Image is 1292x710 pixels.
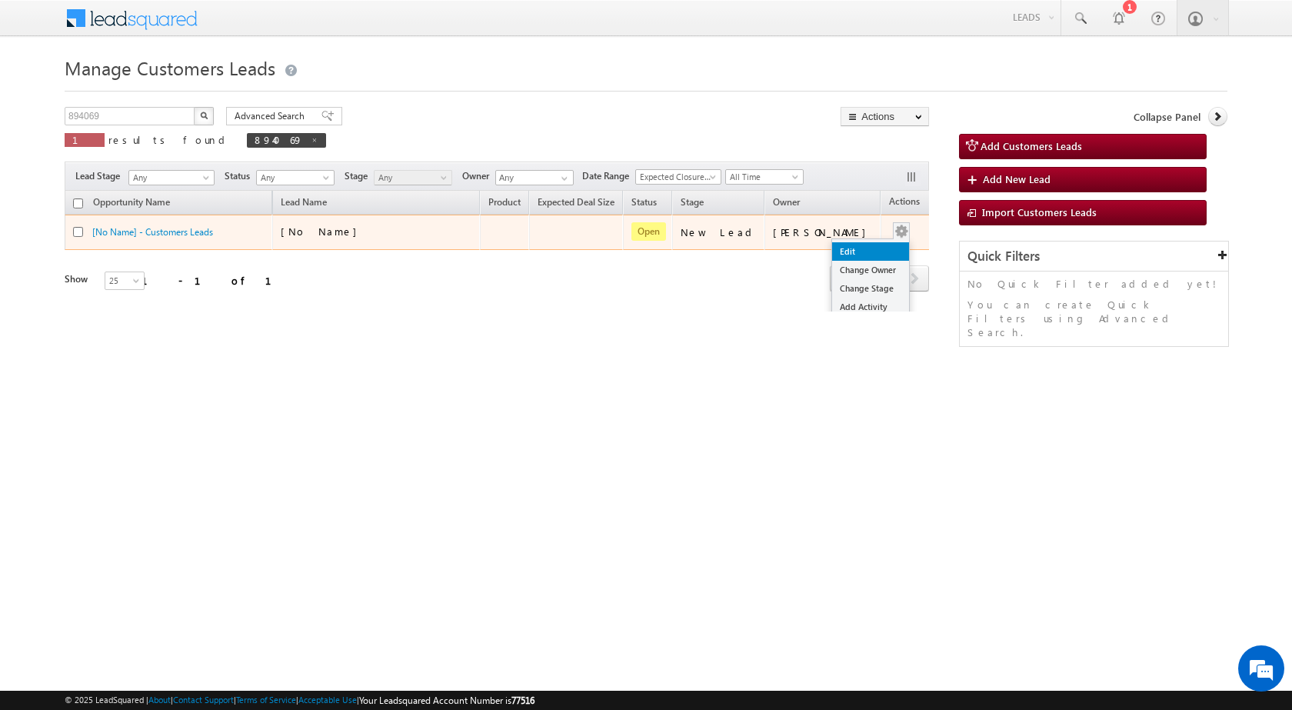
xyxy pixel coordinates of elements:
span: 1 [72,133,97,146]
span: prev [830,265,858,292]
span: © 2025 LeadSquared | | | | | [65,693,534,708]
span: Stage [681,196,704,208]
a: Expected Deal Size [530,194,622,214]
span: Opportunity Name [93,196,170,208]
span: next [901,265,929,292]
img: d_60004797649_company_0_60004797649 [26,81,65,101]
a: prev [830,267,858,292]
span: Any [129,171,209,185]
span: results found [108,133,231,146]
span: 894069 [255,133,303,146]
p: You can create Quick Filters using Advanced Search. [967,298,1220,339]
span: Any [257,171,330,185]
div: Show [65,272,92,286]
a: 25 [105,272,145,290]
span: Product [488,196,521,208]
p: No Quick Filter added yet! [967,277,1220,291]
a: Opportunity Name [85,194,178,214]
div: Quick Filters [960,242,1228,272]
a: About [148,695,171,705]
span: 77516 [511,695,534,706]
a: [No Name] - Customers Leads [92,226,213,238]
a: Change Stage [832,279,909,298]
button: Actions [841,107,929,126]
a: Contact Support [173,695,234,705]
a: Terms of Service [236,695,296,705]
span: Actions [881,193,927,213]
span: Manage Customers Leads [65,55,275,80]
div: 1 - 1 of 1 [142,272,290,289]
span: Any [375,171,448,185]
img: Search [200,112,208,119]
a: Show All Items [553,171,572,186]
div: Minimize live chat window [252,8,289,45]
a: Acceptable Use [298,695,357,705]
span: Import Customers Leads [982,205,1097,218]
span: Collapse Panel [1134,110,1200,124]
span: Lead Stage [75,169,126,183]
span: Your Leadsquared Account Number is [359,695,534,706]
a: Any [374,170,452,185]
div: [PERSON_NAME] [773,225,874,239]
span: 25 [105,274,146,288]
a: Add Activity [832,298,909,316]
span: Status [225,169,256,183]
div: Chat with us now [80,81,258,101]
a: Expected Closure Date [635,169,721,185]
input: Check all records [73,198,83,208]
a: Edit [832,242,909,261]
a: Status [624,194,664,214]
span: Add Customers Leads [981,139,1082,152]
div: New Lead [681,225,758,239]
a: Stage [673,194,711,214]
a: next [901,267,929,292]
span: Advanced Search [235,109,309,123]
a: Any [128,170,215,185]
a: All Time [725,169,804,185]
span: Date Range [582,169,635,183]
span: [No Name] [281,225,365,238]
a: Any [256,170,335,185]
span: All Time [726,170,799,184]
span: Owner [462,169,495,183]
span: Add New Lead [983,172,1051,185]
span: Expected Closure Date [636,170,716,184]
input: Type to Search [495,170,574,185]
span: Stage [345,169,374,183]
span: Owner [773,196,800,208]
span: Expected Deal Size [538,196,614,208]
span: Open [631,222,666,241]
em: Start Chat [209,474,279,495]
a: Change Owner [832,261,909,279]
textarea: Type your message and hit 'Enter' [20,142,281,461]
span: Lead Name [273,194,335,214]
